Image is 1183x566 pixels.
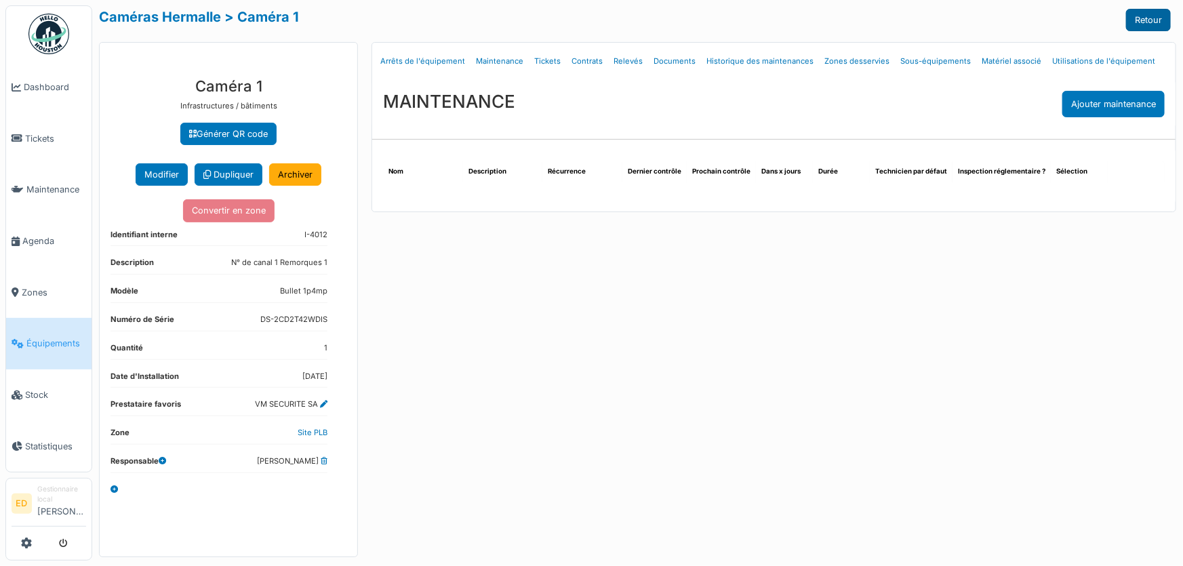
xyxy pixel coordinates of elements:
th: Dernier contrôle [622,161,687,182]
dt: Zone [111,427,129,444]
a: Archiver [269,163,321,186]
a: Tickets [6,113,92,165]
a: Générer QR code [180,123,277,145]
a: Contrats [566,45,608,77]
span: Statistiques [25,440,86,453]
th: Sélection [1051,161,1108,182]
a: Tickets [529,45,566,77]
a: Stock [6,369,92,421]
th: Inspection réglementaire ? [953,161,1051,182]
dt: Quantité [111,342,143,359]
a: Site PLB [298,428,327,437]
img: Badge_color-CXgf-gQk.svg [28,14,69,54]
th: Récurrence [542,161,622,182]
a: Équipements [6,318,92,369]
a: Relevés [608,45,648,77]
span: Équipements [26,337,86,350]
th: Technicien par défaut [870,161,953,182]
a: > Caméra 1 [224,9,299,25]
a: Zones desservies [819,45,895,77]
span: Dashboard [24,81,86,94]
a: Agenda [6,216,92,267]
li: [PERSON_NAME] [37,484,86,523]
a: Retour [1126,9,1171,31]
span: Agenda [22,235,86,247]
span: Tickets [25,132,86,145]
span: Zones [22,286,86,299]
a: Documents [648,45,701,77]
dd: [DATE] [302,371,327,382]
span: Maintenance [26,183,86,196]
th: Dans x jours [756,161,813,182]
button: Modifier [136,163,188,186]
span: Stock [25,388,86,401]
a: Dupliquer [195,163,262,186]
div: Gestionnaire local [37,484,86,505]
a: ED Gestionnaire local[PERSON_NAME] [12,484,86,527]
dt: Prestataire favoris [111,399,181,416]
p: Infrastructures / bâtiments [111,100,346,112]
dd: I-4012 [304,229,327,241]
dd: N° de canal 1 Remorques 1 [231,257,327,268]
a: Matériel associé [976,45,1047,77]
dt: Responsable [111,456,166,472]
dd: 1 [324,342,327,354]
a: Arrêts de l'équipement [375,45,470,77]
a: Maintenance [470,45,529,77]
dt: Description [111,257,154,274]
h3: Caméra 1 [111,77,346,95]
a: Dashboard [6,62,92,113]
a: Sous-équipements [895,45,976,77]
dd: Bullet 1p4mp [280,285,327,297]
th: Nom [383,161,463,182]
th: Prochain contrôle [687,161,756,182]
dd: [PERSON_NAME] [257,456,327,467]
li: ED [12,493,32,514]
dd: DS-2CD2T42WDIS [260,314,327,325]
div: Ajouter maintenance [1062,91,1165,117]
dt: Date d'Installation [111,371,179,388]
th: Description [463,161,543,182]
dt: Numéro de Série [111,314,174,331]
dt: Modèle [111,285,138,302]
h3: MAINTENANCE [383,91,515,112]
a: Caméras Hermalle [99,9,221,25]
a: Maintenance [6,164,92,216]
a: Historique des maintenances [701,45,819,77]
a: Utilisations de l'équipement [1047,45,1161,77]
dt: Identifiant interne [111,229,178,246]
th: Durée [813,161,870,182]
a: Statistiques [6,420,92,472]
dd: VM SECURITE SA [255,399,327,410]
a: Zones [6,267,92,319]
